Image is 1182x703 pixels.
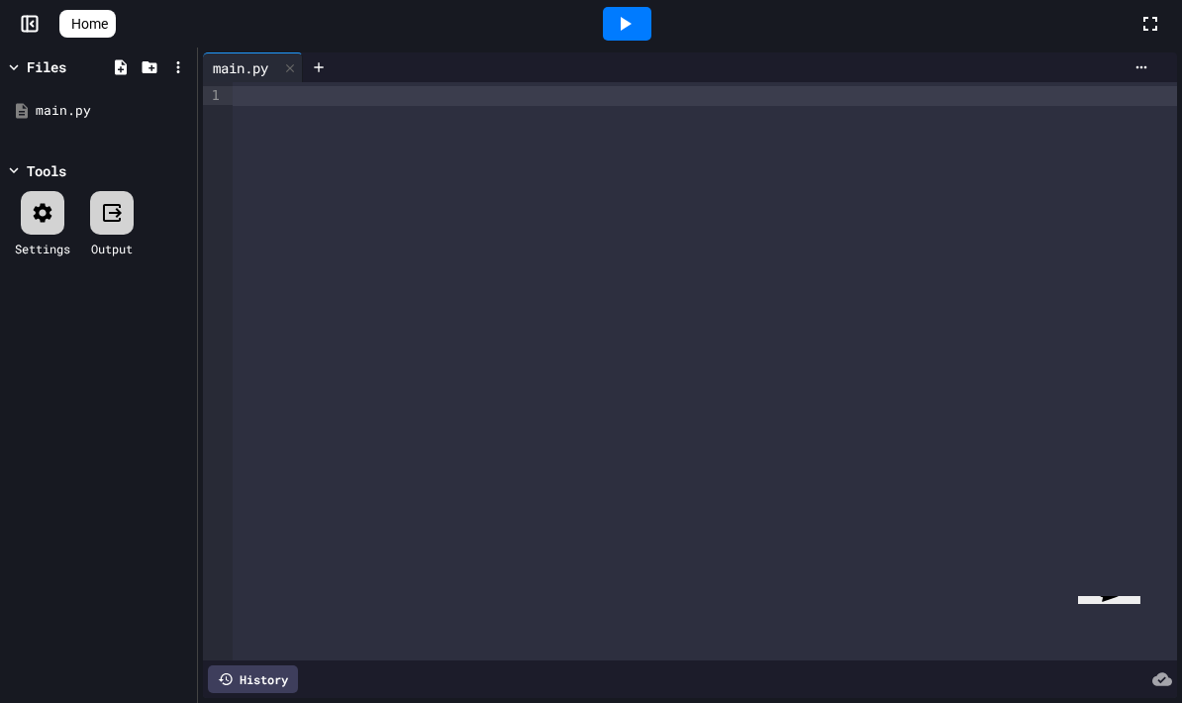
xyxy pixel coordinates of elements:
div: Output [91,240,133,257]
iframe: chat widget [1070,596,1165,687]
div: main.py [203,57,278,78]
a: Home [59,10,116,38]
div: History [208,665,298,693]
div: Settings [15,240,70,257]
div: Files [27,56,66,77]
span: Home [71,14,108,34]
div: Tools [27,160,66,181]
div: main.py [203,52,303,82]
div: main.py [36,101,190,121]
div: 1 [203,86,223,105]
